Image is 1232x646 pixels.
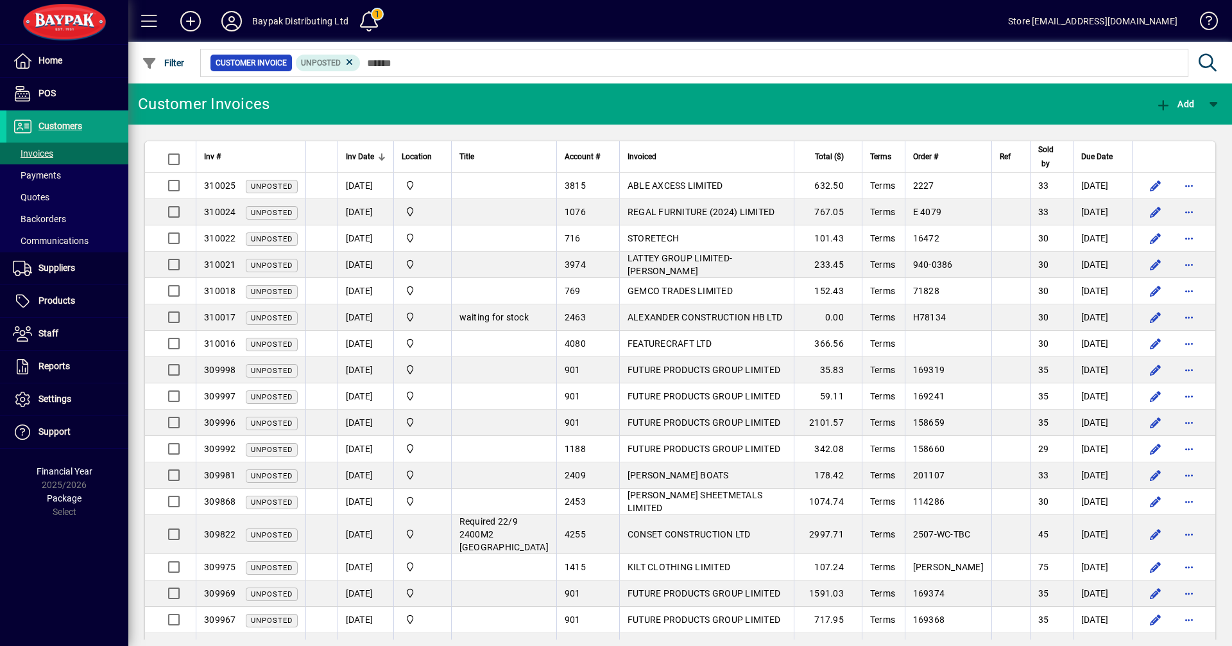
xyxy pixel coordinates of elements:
[346,150,374,164] span: Inv Date
[38,121,82,131] span: Customers
[870,180,895,191] span: Terms
[794,581,862,607] td: 1591.03
[1073,489,1132,515] td: [DATE]
[628,150,786,164] div: Invoiced
[13,214,66,224] span: Backorders
[1073,436,1132,462] td: [DATE]
[628,253,732,276] span: LATTEY GROUP LIMITED-[PERSON_NAME]
[565,417,581,428] span: 901
[870,615,895,625] span: Terms
[459,150,474,164] span: Title
[47,493,81,503] span: Package
[1038,496,1049,507] span: 30
[565,180,586,191] span: 3815
[913,496,945,507] span: 114286
[38,88,56,98] span: POS
[13,192,49,202] span: Quotes
[1179,583,1199,604] button: More options
[1073,462,1132,489] td: [DATE]
[38,295,75,306] span: Products
[6,45,128,77] a: Home
[1081,150,1124,164] div: Due Date
[251,590,293,598] span: Unposted
[913,391,945,401] span: 169241
[204,444,236,454] span: 309992
[1179,281,1199,301] button: More options
[628,150,656,164] span: Invoiced
[1145,524,1166,545] button: Edit
[251,472,293,480] span: Unposted
[459,516,549,552] span: Required 22/9 2400M2 [GEOGRAPHIC_DATA]
[870,417,895,428] span: Terms
[794,278,862,304] td: 152.43
[204,562,236,572] span: 309975
[338,199,393,225] td: [DATE]
[913,615,945,625] span: 169368
[6,164,128,186] a: Payments
[1145,465,1166,485] button: Edit
[565,470,586,480] span: 2409
[402,231,443,245] span: Baypak - Onekawa
[251,446,293,454] span: Unposted
[1038,143,1065,171] div: Sold by
[338,383,393,410] td: [DATE]
[13,236,89,246] span: Communications
[1179,360,1199,380] button: More options
[1038,207,1049,217] span: 33
[628,444,780,454] span: FUTURE PRODUCTS GROUP LIMITED
[794,357,862,383] td: 35.83
[1179,524,1199,545] button: More options
[565,338,586,349] span: 4080
[1179,491,1199,512] button: More options
[1179,228,1199,249] button: More options
[870,259,895,270] span: Terms
[1145,333,1166,354] button: Edit
[204,496,236,507] span: 309868
[565,615,581,625] span: 901
[1145,307,1166,327] button: Edit
[794,554,862,581] td: 107.24
[1073,515,1132,554] td: [DATE]
[1073,554,1132,581] td: [DATE]
[204,259,236,270] span: 310021
[870,207,895,217] span: Terms
[1156,99,1194,109] span: Add
[251,261,293,270] span: Unposted
[802,150,855,164] div: Total ($)
[1145,175,1166,196] button: Edit
[204,286,236,296] span: 310018
[338,607,393,633] td: [DATE]
[565,496,586,507] span: 2453
[338,515,393,554] td: [DATE]
[1073,607,1132,633] td: [DATE]
[1145,583,1166,604] button: Edit
[170,10,211,33] button: Add
[6,351,128,383] a: Reports
[870,312,895,322] span: Terms
[338,357,393,383] td: [DATE]
[565,391,581,401] span: 901
[1073,173,1132,199] td: [DATE]
[1038,529,1049,539] span: 45
[338,462,393,489] td: [DATE]
[6,318,128,350] a: Staff
[870,529,895,539] span: Terms
[6,383,128,415] a: Settings
[913,150,984,164] div: Order #
[251,235,293,243] span: Unposted
[913,365,945,375] span: 169319
[913,588,945,598] span: 169374
[1038,417,1049,428] span: 35
[628,391,780,401] span: FUTURE PRODUCTS GROUP LIMITED
[252,11,348,31] div: Baypak Distributing Ltd
[6,186,128,208] a: Quotes
[13,170,61,180] span: Payments
[794,607,862,633] td: 717.95
[565,150,612,164] div: Account #
[204,417,236,428] span: 309996
[1179,254,1199,275] button: More options
[338,304,393,331] td: [DATE]
[565,588,581,598] span: 901
[204,615,236,625] span: 309967
[1073,581,1132,607] td: [DATE]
